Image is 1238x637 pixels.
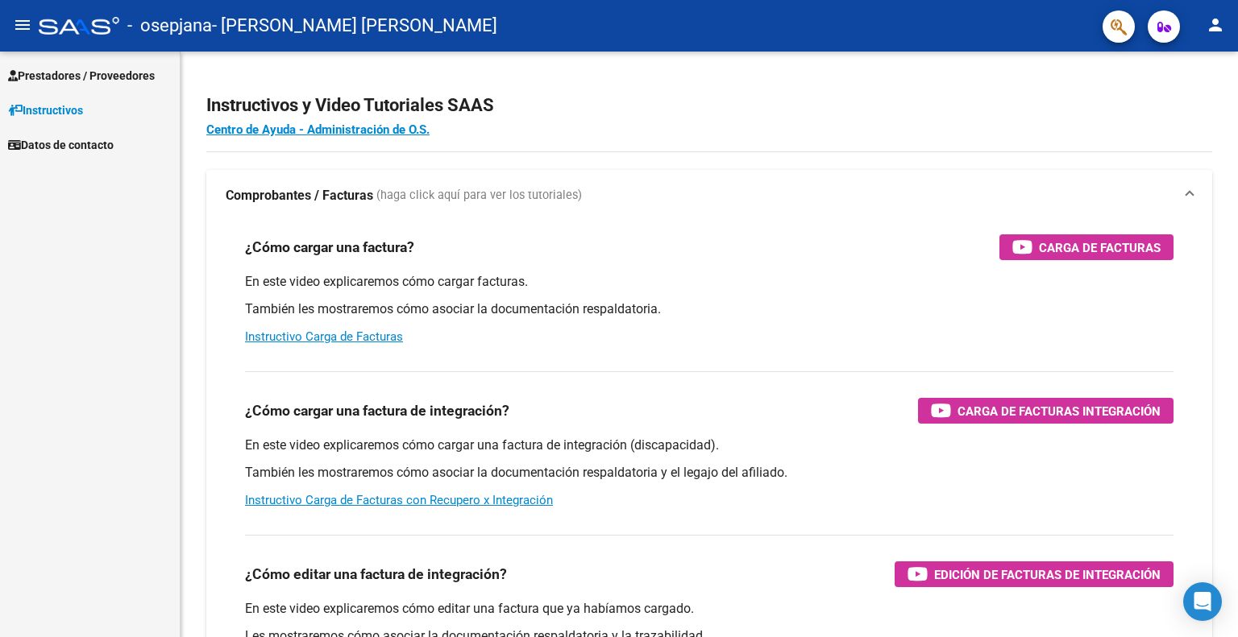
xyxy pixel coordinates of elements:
span: - [PERSON_NAME] [PERSON_NAME] [212,8,497,43]
p: También les mostraremos cómo asociar la documentación respaldatoria. [245,300,1174,318]
span: Instructivos [8,101,83,119]
button: Carga de Facturas Integración [918,398,1174,424]
h3: ¿Cómo cargar una factura? [245,236,414,259]
p: También les mostraremos cómo asociar la documentación respaldatoria y el legajo del afiliado. [245,464,1174,482]
button: Edición de Facturas de integración [895,561,1174,587]
a: Instructivo Carga de Facturas [245,329,403,344]
h2: Instructivos y Video Tutoriales SAAS [206,90,1212,121]
span: Prestadores / Proveedores [8,67,155,85]
span: - osepjana [127,8,212,43]
p: En este video explicaremos cómo cargar facturas. [245,273,1174,291]
mat-icon: person [1206,15,1225,35]
span: (haga click aquí para ver los tutoriales) [376,187,582,205]
mat-icon: menu [13,15,32,35]
a: Instructivo Carga de Facturas con Recupero x Integración [245,493,553,507]
div: Open Intercom Messenger [1183,582,1222,621]
mat-expansion-panel-header: Comprobantes / Facturas (haga click aquí para ver los tutoriales) [206,170,1212,221]
span: Datos de contacto [8,136,114,154]
span: Carga de Facturas Integración [958,401,1161,421]
p: En este video explicaremos cómo cargar una factura de integración (discapacidad). [245,436,1174,454]
span: Edición de Facturas de integración [934,565,1161,585]
h3: ¿Cómo editar una factura de integración? [245,563,507,585]
a: Centro de Ayuda - Administración de O.S. [206,122,430,137]
strong: Comprobantes / Facturas [226,187,373,205]
p: En este video explicaremos cómo editar una factura que ya habíamos cargado. [245,600,1174,618]
button: Carga de Facturas [999,234,1174,260]
span: Carga de Facturas [1039,238,1161,258]
h3: ¿Cómo cargar una factura de integración? [245,399,509,422]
